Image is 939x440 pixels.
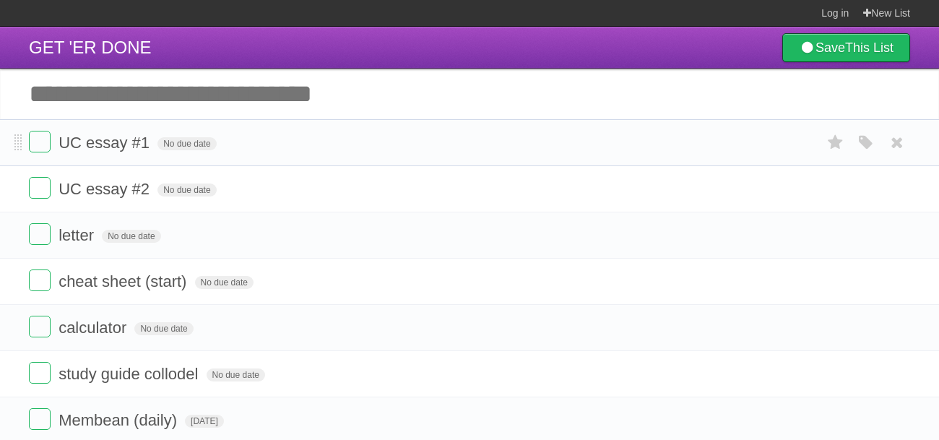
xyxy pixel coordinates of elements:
[102,230,160,243] span: No due date
[59,272,190,290] span: cheat sheet (start)
[59,226,98,244] span: letter
[195,276,254,289] span: No due date
[59,319,130,337] span: calculator
[29,177,51,199] label: Done
[134,322,193,335] span: No due date
[59,411,181,429] span: Membean (daily)
[29,408,51,430] label: Done
[29,316,51,337] label: Done
[29,269,51,291] label: Done
[29,223,51,245] label: Done
[845,40,893,55] b: This List
[207,368,265,381] span: No due date
[59,180,153,198] span: UC essay #2
[157,184,216,197] span: No due date
[29,362,51,384] label: Done
[157,137,216,150] span: No due date
[29,131,51,152] label: Done
[59,365,202,383] span: study guide collodel
[185,415,224,428] span: [DATE]
[782,33,910,62] a: SaveThis List
[29,38,152,57] span: GET 'ER DONE
[59,134,153,152] span: UC essay #1
[822,131,849,155] label: Star task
